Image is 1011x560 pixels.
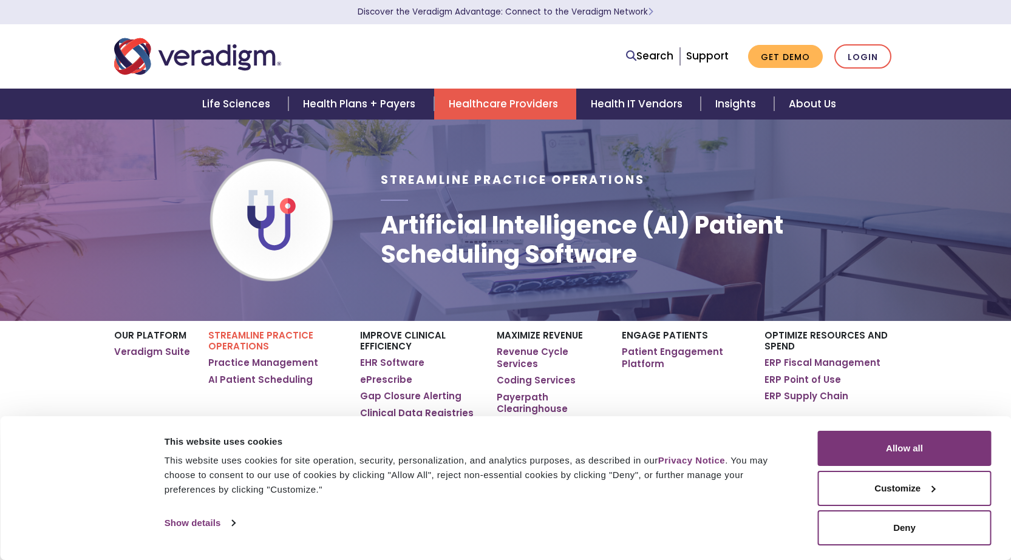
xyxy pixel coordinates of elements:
a: AI Patient Scheduling [208,374,313,386]
a: Support [686,49,729,63]
a: ERP Point of Use [764,374,841,386]
a: About Us [774,89,851,120]
a: EHR Software [360,357,424,369]
a: ePrescribe [360,374,412,386]
button: Allow all [818,431,992,466]
a: Health IT Vendors [576,89,701,120]
div: This website uses cookies [165,434,791,449]
a: Gap Closure Alerting [360,390,461,402]
a: Login [834,44,891,69]
button: Customize [818,471,992,506]
a: Life Sciences [188,89,288,120]
a: Healthcare Providers [434,89,576,120]
a: Get Demo [748,45,823,69]
span: Streamline Practice Operations [381,172,645,188]
a: Privacy Notice [658,455,725,465]
a: Health Plans + Payers [288,89,434,120]
a: Clinical Data Registries [360,407,474,419]
a: ERP Supply Chain [764,390,848,402]
h1: Artificial Intelligence (AI) Patient Scheduling Software [381,211,897,269]
a: Payerpath Clearinghouse [497,391,603,415]
a: Discover the Veradigm Advantage: Connect to the Veradigm NetworkLearn More [358,6,653,18]
a: Insights [701,89,774,120]
a: Search [626,48,673,64]
img: Veradigm logo [114,36,281,76]
a: ERP Fiscal Management [764,357,880,369]
a: Practice Management [208,357,318,369]
a: Coding Services [497,374,576,386]
button: Deny [818,510,992,545]
a: Show details [165,514,235,532]
a: Veradigm Suite [114,346,190,358]
a: Revenue Cycle Services [497,346,603,369]
div: This website uses cookies for site operation, security, personalization, and analytics purposes, ... [165,453,791,497]
span: Learn More [648,6,653,18]
a: Patient Engagement Platform [622,346,746,369]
